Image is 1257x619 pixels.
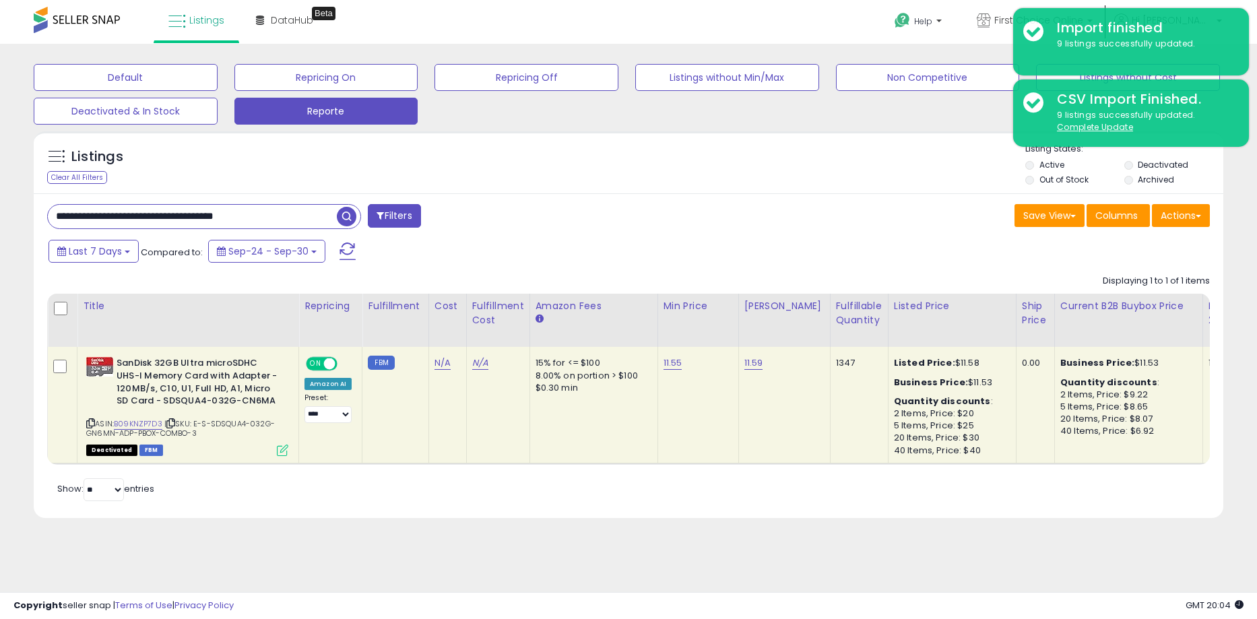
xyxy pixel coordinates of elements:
[536,313,544,325] small: Amazon Fees.
[86,445,137,456] span: All listings that are unavailable for purchase on Amazon for any reason other than out-of-stock
[894,12,911,29] i: Get Help
[1138,174,1174,185] label: Archived
[536,357,647,369] div: 15% for <= $100
[894,395,1006,408] div: :
[536,299,652,313] div: Amazon Fees
[83,299,293,313] div: Title
[234,64,418,91] button: Repricing On
[13,599,63,612] strong: Copyright
[1014,204,1085,227] button: Save View
[894,357,1006,369] div: $11.58
[1060,357,1192,369] div: $11.53
[836,357,878,369] div: 1347
[1047,18,1239,38] div: Import finished
[664,299,733,313] div: Min Price
[894,395,991,408] b: Quantity discounts
[836,64,1020,91] button: Non Competitive
[139,445,164,456] span: FBM
[894,376,968,389] b: Business Price:
[71,148,123,166] h5: Listings
[1022,357,1044,369] div: 0.00
[368,299,422,313] div: Fulfillment
[1208,357,1253,369] div: 100%
[1060,376,1157,389] b: Quantity discounts
[664,356,682,370] a: 11.55
[57,482,154,495] span: Show: entries
[1060,425,1192,437] div: 40 Items, Price: $6.92
[1047,38,1239,51] div: 9 listings successfully updated.
[34,64,218,91] button: Default
[368,356,394,370] small: FBM
[1060,377,1192,389] div: :
[141,246,203,259] span: Compared to:
[312,7,335,20] div: Tooltip anchor
[1060,356,1134,369] b: Business Price:
[1039,174,1089,185] label: Out of Stock
[228,245,309,258] span: Sep-24 - Sep-30
[189,13,224,27] span: Listings
[536,382,647,394] div: $0.30 min
[34,98,218,125] button: Deactivated & In Stock
[744,356,763,370] a: 11.59
[536,370,647,382] div: 8.00% on portion > $100
[1138,159,1188,170] label: Deactivated
[1186,599,1244,612] span: 2025-10-8 20:04 GMT
[174,599,234,612] a: Privacy Policy
[744,299,825,313] div: [PERSON_NAME]
[86,357,113,377] img: 41aV2T7qLgL._SL40_.jpg
[894,356,955,369] b: Listed Price:
[1022,299,1049,327] div: Ship Price
[914,15,932,27] span: Help
[69,245,122,258] span: Last 7 Days
[304,393,352,424] div: Preset:
[304,299,356,313] div: Repricing
[1060,299,1197,313] div: Current B2B Buybox Price
[434,356,451,370] a: N/A
[894,432,1006,444] div: 20 Items, Price: $30
[894,377,1006,389] div: $11.53
[1047,90,1239,109] div: CSV Import Finished.
[1047,109,1239,134] div: 9 listings successfully updated.
[117,357,280,410] b: SanDisk 32GB Ultra microSDHC UHS-I Memory Card with Adapter - 120MB/s, C10, U1, Full HD, A1, Micr...
[86,357,288,454] div: ASIN:
[86,418,275,438] span: | SKU: E-S-SDSQUA4-032G-GN6MN-ADP-PBOX-COMBO-3
[115,599,172,612] a: Terms of Use
[368,204,420,228] button: Filters
[234,98,418,125] button: Reporte
[1060,413,1192,425] div: 20 Items, Price: $8.07
[994,13,1083,27] span: First Choice Online
[894,408,1006,420] div: 2 Items, Price: $20
[304,378,352,390] div: Amazon AI
[49,240,139,263] button: Last 7 Days
[1087,204,1150,227] button: Columns
[1095,209,1138,222] span: Columns
[1025,143,1223,156] p: Listing States:
[335,358,357,370] span: OFF
[208,240,325,263] button: Sep-24 - Sep-30
[47,171,107,184] div: Clear All Filters
[307,358,324,370] span: ON
[894,445,1006,457] div: 40 Items, Price: $40
[114,418,162,430] a: B09KNZP7D3
[1057,121,1133,133] u: Complete Update
[836,299,882,327] div: Fulfillable Quantity
[434,299,461,313] div: Cost
[894,420,1006,432] div: 5 Items, Price: $25
[1060,389,1192,401] div: 2 Items, Price: $9.22
[434,64,618,91] button: Repricing Off
[271,13,313,27] span: DataHub
[894,299,1010,313] div: Listed Price
[1036,64,1220,91] button: Listings without Cost
[1103,275,1210,288] div: Displaying 1 to 1 of 1 items
[884,2,955,44] a: Help
[1039,159,1064,170] label: Active
[1060,401,1192,413] div: 5 Items, Price: $8.65
[472,299,524,327] div: Fulfillment Cost
[1152,204,1210,227] button: Actions
[472,356,488,370] a: N/A
[635,64,819,91] button: Listings without Min/Max
[13,599,234,612] div: seller snap | |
